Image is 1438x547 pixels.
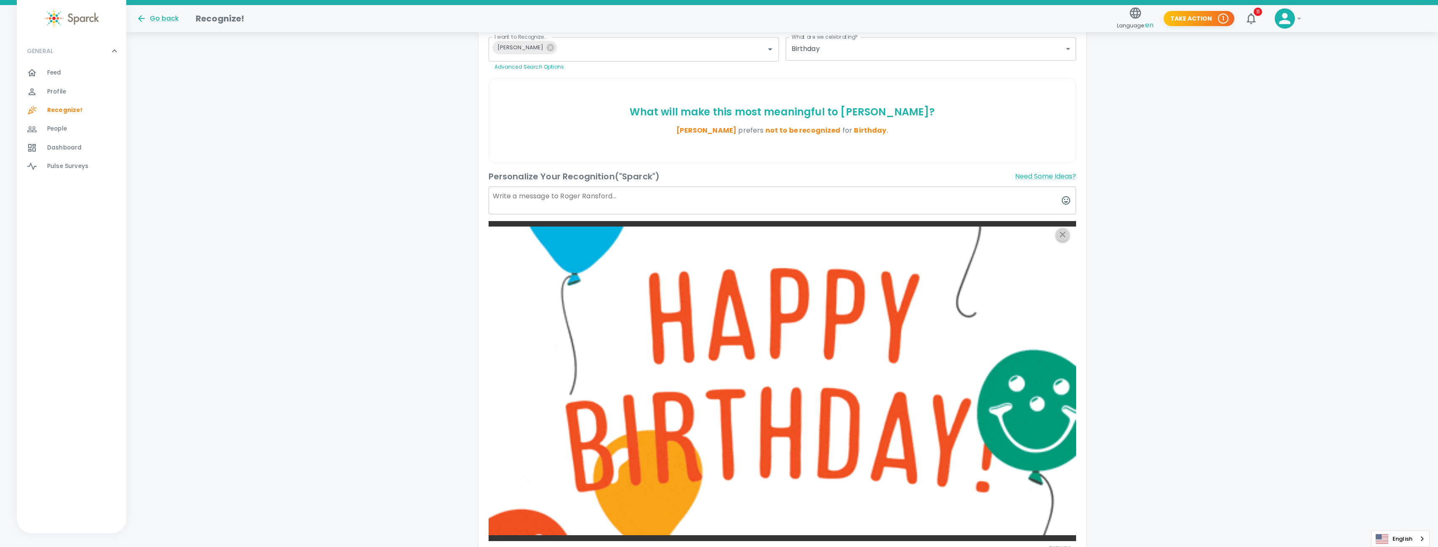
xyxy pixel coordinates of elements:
span: not to be recognized [766,125,841,135]
p: GENERAL [27,47,53,55]
div: GENERAL [17,38,126,64]
h1: Recognize! [196,12,245,25]
aside: Language selected: English [1371,531,1430,547]
label: What are we celebrating? [792,33,858,40]
span: [PERSON_NAME] [676,125,736,135]
p: What will make this most meaningful to [PERSON_NAME] ? [492,105,1072,119]
label: I want to Recognize... [494,33,547,40]
a: Pulse Surveys [17,157,126,176]
a: English [1372,531,1429,547]
span: Dashboard [47,144,82,152]
a: Advanced Search Options [494,63,564,70]
span: Birthday [854,125,886,135]
span: Language: [1117,20,1154,31]
a: People [17,120,126,138]
div: [PERSON_NAME] [492,41,558,54]
button: Go back [136,13,179,24]
img: Sparck logo [44,8,99,28]
button: Open [764,43,776,55]
span: en [1145,20,1154,30]
button: Need Some Ideas? [1015,170,1076,183]
div: Birthday [792,44,1063,53]
a: Dashboard [17,139,126,157]
a: Recognize! [17,101,126,120]
a: Feed [17,64,126,82]
p: . [492,125,1072,136]
div: GENERAL [17,64,126,179]
span: People [47,125,67,133]
span: 11 [1254,8,1262,16]
span: Pulse Surveys [47,162,88,171]
div: Language [1371,531,1430,547]
span: Profile [47,88,66,96]
h6: Personalize Your Recognition ("Sparck") [489,170,660,183]
button: 11 [1241,8,1261,29]
a: Sparck logo [17,8,126,28]
img: Xw3pnKSKhcH7ozPozR [489,221,1076,541]
button: Language:en [1114,4,1157,34]
span: prefers for [738,125,886,135]
button: Take Action 1 [1164,11,1234,27]
span: [PERSON_NAME] [492,43,549,52]
span: Feed [47,69,61,77]
p: 1 [1222,14,1224,23]
a: Profile [17,83,126,101]
span: Recognize! [47,106,83,115]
